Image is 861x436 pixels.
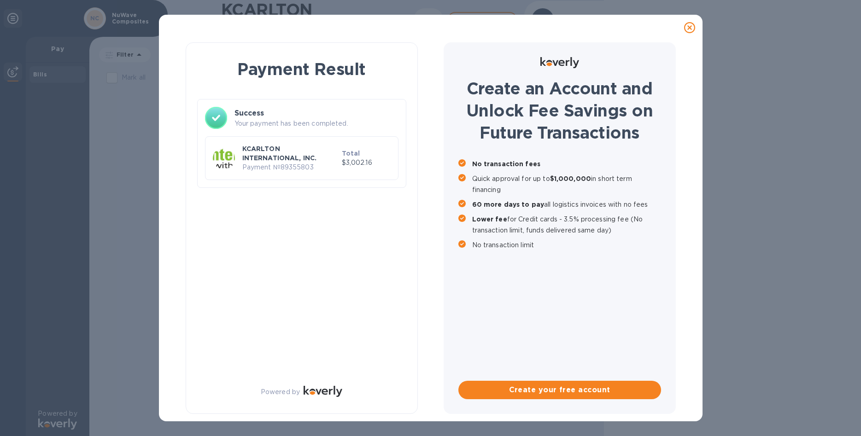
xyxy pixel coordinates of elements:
[472,201,545,208] b: 60 more days to pay
[261,387,300,397] p: Powered by
[550,175,591,182] b: $1,000,000
[472,214,661,236] p: for Credit cards - 3.5% processing fee (No transaction limit, funds delivered same day)
[458,77,661,144] h1: Create an Account and Unlock Fee Savings on Future Transactions
[466,384,654,395] span: Create your free account
[472,199,661,210] p: all logistics invoices with no fees
[540,57,579,68] img: Logo
[472,173,661,195] p: Quick approval for up to in short term financing
[342,158,391,168] p: $3,002.16
[234,119,398,128] p: Your payment has been completed.
[234,108,398,119] h3: Success
[242,163,338,172] p: Payment № 89355803
[201,58,403,81] h1: Payment Result
[242,144,338,163] p: KCARLTON INTERNATIONAL, INC.
[458,381,661,399] button: Create your free account
[472,215,507,223] b: Lower fee
[472,160,541,168] b: No transaction fees
[472,239,661,250] p: No transaction limit
[304,386,342,397] img: Logo
[342,150,360,157] b: Total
